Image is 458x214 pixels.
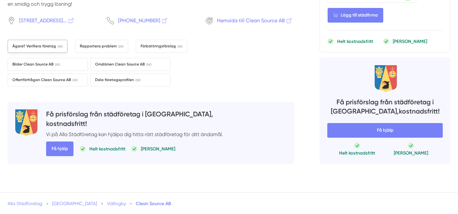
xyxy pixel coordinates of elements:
[107,17,195,24] a: [PHONE_NUMBER]
[95,61,151,67] span: Omdömen Clean Source AB
[328,8,383,23] : Lägg till städfirma
[90,58,170,71] a: Omdömen Clean Source AB
[337,38,373,45] p: Helt kostnadsfritt
[19,17,74,24] span: [STREET_ADDRESS]...
[12,77,78,83] span: Offertförfrågan Clean Source AB
[107,201,126,206] a: Vällingby
[141,146,175,152] p: [PERSON_NAME]
[205,17,294,24] a: Hemsida till Clean Source AB
[141,43,183,49] span: Förbättringsförslag
[327,97,443,118] h4: Få prisförslag från städföretag i [GEOGRAPHIC_DATA], kostnadsfritt!
[75,40,128,53] a: Rapportera problem
[8,17,15,24] svg: Pin / Karta
[8,17,96,24] a: [STREET_ADDRESS]...
[136,201,171,206] a: Clean Source AB
[46,109,223,130] h4: Få prisförslag från städföretag i [GEOGRAPHIC_DATA], kostnadsfritt!
[46,200,48,207] span: »
[8,73,88,86] a: Offertförfrågan Clean Source AB
[327,123,443,138] span: Få hjälp
[46,142,73,156] span: Få hjälp
[136,40,187,53] a: Förbättringsförslag
[12,61,60,67] span: Bilder Clean Source AB
[90,73,170,86] a: Dela företagsprofilen
[339,150,375,156] p: Helt kostnadsfritt
[394,150,428,156] p: [PERSON_NAME]
[46,130,223,138] p: Vi på Alla Städföretag kan hjälpa dig hitta rätt städföretag för ditt ändamål.
[130,200,132,207] span: »
[101,200,103,207] span: »
[217,17,293,24] span: Hemsida till Clean Source AB
[8,58,88,71] a: Bilder Clean Source AB
[89,146,125,152] p: Helt kostnadsfritt
[52,201,97,206] a: [GEOGRAPHIC_DATA]
[118,17,168,24] span: [PHONE_NUMBER]
[12,43,63,49] span: Ägare? Verifiera företag
[8,40,67,53] a: Ägare? Verifiera företag
[393,38,427,45] p: [PERSON_NAME]
[95,77,141,83] span: Dela företagsprofilen
[8,200,450,207] nav: Breadcrumb
[80,43,123,49] span: Rapportera problem
[107,17,114,24] svg: Telefon
[8,201,42,206] a: Alla Städföretag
